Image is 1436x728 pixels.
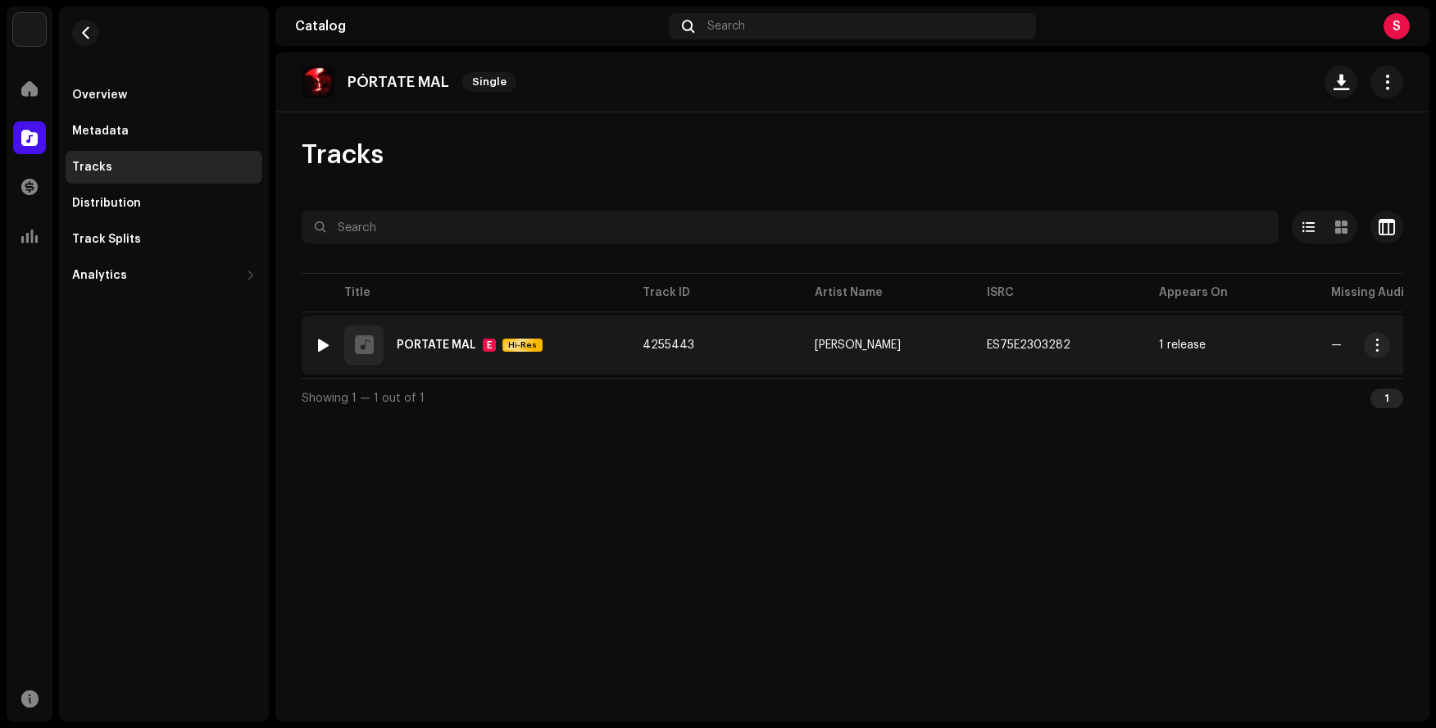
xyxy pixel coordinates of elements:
span: Single [462,72,516,92]
div: Tracks [72,161,112,174]
re-m-nav-item: Overview [66,79,262,111]
span: Hi-Res [504,339,541,351]
span: Search [707,20,745,33]
div: 1 release [1159,339,1206,351]
div: 1 [1370,389,1403,408]
p: PÓRTATE MAL [348,74,449,91]
span: 1 release [1159,339,1305,351]
div: S [1384,13,1410,39]
input: Search [302,211,1279,243]
span: Showing 1 — 1 out of 1 [302,393,425,404]
re-m-nav-dropdown: Analytics [66,259,262,292]
div: Analytics [72,269,127,282]
re-m-nav-item: Tracks [66,151,262,184]
div: [PERSON_NAME] [815,339,901,351]
div: PÓRTATE MAL [397,339,476,351]
div: Track Splits [72,233,141,246]
img: 297a105e-aa6c-4183-9ff4-27133c00f2e2 [13,13,46,46]
div: Distribution [72,197,141,210]
div: Metadata [72,125,129,138]
div: E [483,339,496,352]
div: Catalog [295,20,662,33]
span: Bástian [815,339,961,351]
span: Tracks [302,139,384,171]
div: ES75E2303282 [987,339,1070,351]
re-m-nav-item: Metadata [66,115,262,148]
re-m-nav-item: Track Splits [66,223,262,256]
img: 61a581fb-b550-4fad-8ea1-1b7d7a1bde62 [302,66,334,98]
div: Overview [72,89,127,102]
re-m-nav-item: Distribution [66,187,262,220]
span: 4255443 [643,339,694,351]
